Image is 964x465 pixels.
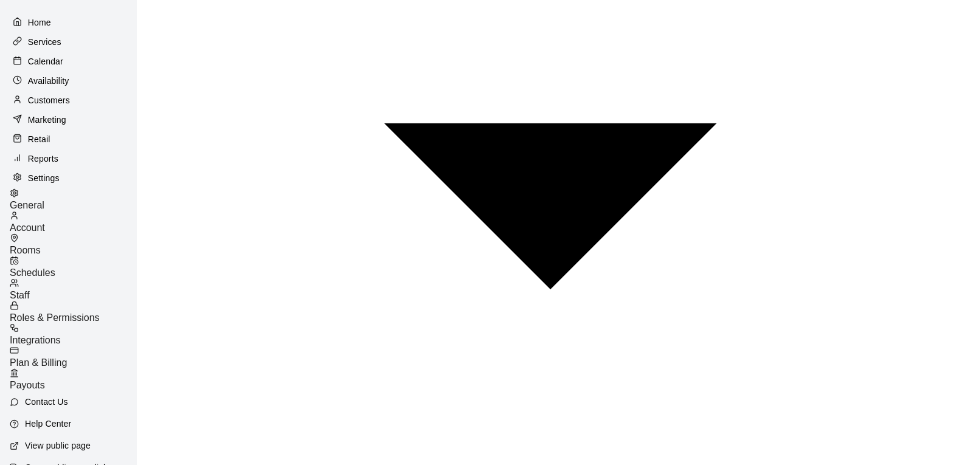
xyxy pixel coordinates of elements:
a: Account [10,211,137,233]
p: Home [28,16,51,29]
a: Roles & Permissions [10,301,137,323]
p: Services [28,36,61,48]
a: Customers [10,91,127,109]
a: Plan & Billing [10,346,137,368]
a: Settings [10,169,127,187]
span: Roles & Permissions [10,312,100,323]
a: Rooms [10,233,137,256]
span: Account [10,222,45,233]
a: Availability [10,72,127,90]
a: Schedules [10,256,137,278]
p: Reports [28,153,58,165]
a: Calendar [10,52,127,71]
a: Retail [10,130,127,148]
p: Contact Us [25,396,68,408]
span: Schedules [10,267,55,278]
p: Settings [28,172,60,184]
p: Customers [28,94,70,106]
a: Marketing [10,111,127,129]
a: Integrations [10,323,137,346]
a: Home [10,13,127,32]
span: Rooms [10,245,41,255]
a: Reports [10,150,127,168]
span: General [10,200,44,210]
p: Retail [28,133,50,145]
span: Payouts [10,380,45,390]
p: Help Center [25,418,71,430]
span: Integrations [10,335,61,345]
p: Marketing [28,114,66,126]
span: Staff [10,290,30,300]
p: Calendar [28,55,63,67]
a: Services [10,33,127,51]
p: Availability [28,75,69,87]
a: General [10,188,137,211]
p: View public page [25,439,91,452]
a: Payouts [10,368,137,391]
a: Staff [10,278,137,301]
span: Plan & Billing [10,357,67,368]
